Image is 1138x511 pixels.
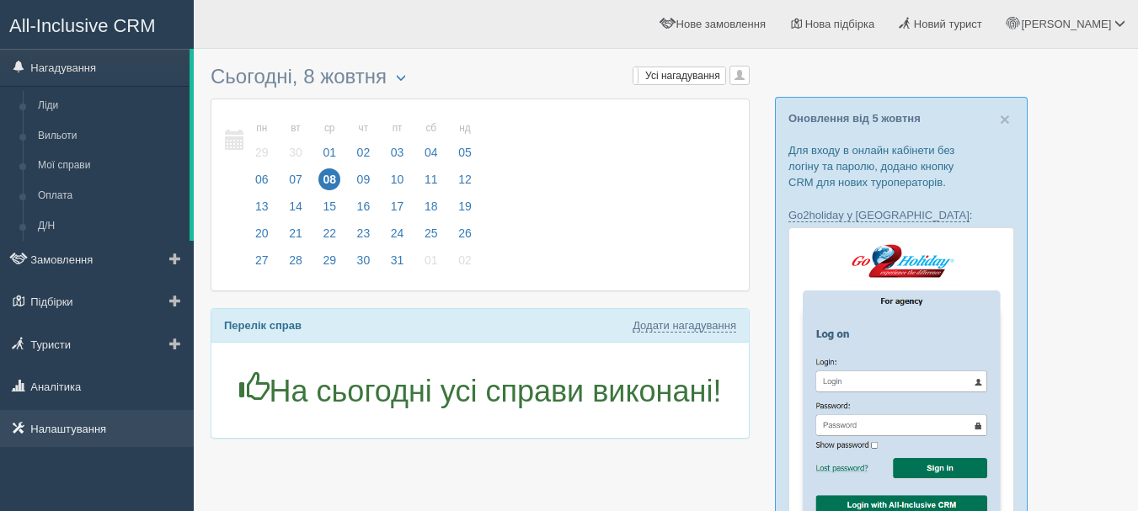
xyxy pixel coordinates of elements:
span: Новий турист [914,18,982,30]
a: All-Inclusive CRM [1,1,193,47]
a: 12 [449,170,477,197]
span: 13 [251,195,273,217]
a: 21 [280,224,312,251]
span: 07 [285,168,307,190]
a: Оплата [30,181,190,211]
a: 18 [415,197,447,224]
b: Перелік справ [224,319,302,332]
span: 26 [454,222,476,244]
a: 02 [449,251,477,278]
a: 23 [348,224,380,251]
small: пт [387,121,409,136]
span: 16 [353,195,375,217]
small: нд [454,121,476,136]
a: 08 [313,170,345,197]
span: 20 [251,222,273,244]
a: 31 [382,251,414,278]
span: 17 [387,195,409,217]
a: Мої справи [30,151,190,181]
a: 09 [348,170,380,197]
small: ср [318,121,340,136]
h3: Сьогодні, 8 жовтня [211,66,750,90]
span: 01 [318,141,340,163]
a: 26 [449,224,477,251]
span: 05 [454,141,476,163]
span: 24 [387,222,409,244]
span: Усі нагадування [645,70,720,82]
span: 31 [387,249,409,271]
a: 30 [348,251,380,278]
a: 15 [313,197,345,224]
span: 06 [251,168,273,190]
button: Close [1000,110,1010,128]
a: 28 [280,251,312,278]
span: 27 [251,249,273,271]
a: пт 03 [382,112,414,170]
a: 01 [415,251,447,278]
a: 29 [313,251,345,278]
span: 14 [285,195,307,217]
span: 01 [420,249,442,271]
a: вт 30 [280,112,312,170]
span: 18 [420,195,442,217]
a: Ліди [30,91,190,121]
span: 22 [318,222,340,244]
a: 11 [415,170,447,197]
span: All-Inclusive CRM [9,15,156,36]
a: Оновлення від 5 жовтня [788,112,921,125]
a: Вильоти [30,121,190,152]
span: 03 [387,141,409,163]
span: 11 [420,168,442,190]
a: нд 05 [449,112,477,170]
a: Go2holiday у [GEOGRAPHIC_DATA] [788,209,970,222]
a: 06 [246,170,278,197]
p: Для входу в онлайн кабінети без логіну та паролю, додано кнопку CRM для нових туроператорів. [788,142,1014,190]
a: чт 02 [348,112,380,170]
a: ср 01 [313,112,345,170]
small: вт [285,121,307,136]
span: Нова підбірка [805,18,875,30]
span: 08 [318,168,340,190]
span: [PERSON_NAME] [1021,18,1111,30]
a: 19 [449,197,477,224]
a: пн 29 [246,112,278,170]
p: : [788,207,1014,223]
span: 28 [285,249,307,271]
span: 04 [420,141,442,163]
span: 25 [420,222,442,244]
span: 09 [353,168,375,190]
a: 24 [382,224,414,251]
span: 19 [454,195,476,217]
a: Додати нагадування [633,319,736,333]
a: 17 [382,197,414,224]
span: 02 [353,141,375,163]
a: 27 [246,251,278,278]
a: 07 [280,170,312,197]
span: 10 [387,168,409,190]
a: 22 [313,224,345,251]
span: 29 [318,249,340,271]
h1: На сьогодні усі справи виконані! [224,372,736,408]
span: 12 [454,168,476,190]
span: 23 [353,222,375,244]
span: Нове замовлення [676,18,766,30]
a: 14 [280,197,312,224]
span: 15 [318,195,340,217]
span: 30 [285,141,307,163]
span: 02 [454,249,476,271]
small: сб [420,121,442,136]
small: чт [353,121,375,136]
a: 13 [246,197,278,224]
a: Д/Н [30,211,190,242]
a: сб 04 [415,112,447,170]
span: × [1000,109,1010,129]
span: 30 [353,249,375,271]
a: 16 [348,197,380,224]
a: 10 [382,170,414,197]
a: 25 [415,224,447,251]
a: 20 [246,224,278,251]
small: пн [251,121,273,136]
span: 21 [285,222,307,244]
span: 29 [251,141,273,163]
